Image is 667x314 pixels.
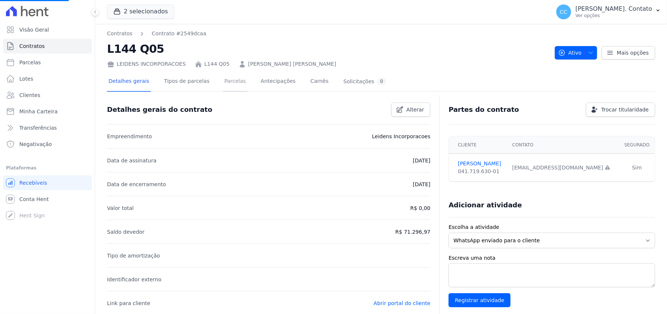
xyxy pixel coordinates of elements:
span: Alterar [407,106,424,113]
p: Link para cliente [107,299,150,308]
div: 0 [377,78,386,85]
button: 2 selecionados [107,4,174,19]
a: Tipos de parcelas [163,72,211,92]
span: Lotes [19,75,33,82]
div: [EMAIL_ADDRESS][DOMAIN_NAME] [512,164,615,172]
a: Mais opções [602,46,655,59]
p: Ver opções [576,13,652,19]
span: Visão Geral [19,26,49,33]
a: Solicitações0 [342,72,388,92]
p: Identificador externo [107,275,161,284]
a: Carnês [309,72,330,92]
div: LEIDENS INCORPORACOES [107,60,186,68]
p: R$ 0,00 [410,204,430,213]
a: L144 Q05 [204,60,230,68]
button: CC [PERSON_NAME]. Contato Ver opções [550,1,667,22]
p: [DATE] [413,156,430,165]
a: Antecipações [259,72,297,92]
span: Parcelas [19,59,41,66]
p: Saldo devedor [107,227,145,236]
span: Contratos [19,42,45,50]
h3: Adicionar atividade [449,201,522,210]
span: Minha Carteira [19,108,58,115]
a: Abrir portal do cliente [373,300,430,306]
label: Escreva uma nota [449,254,655,262]
nav: Breadcrumb [107,30,549,38]
a: Negativação [3,137,92,152]
nav: Breadcrumb [107,30,206,38]
a: Trocar titularidade [586,103,655,117]
span: CC [560,9,567,14]
a: Contratos [107,30,132,38]
div: 041.719.630-01 [458,168,503,175]
p: R$ 71.296,97 [395,227,430,236]
a: Clientes [3,88,92,103]
a: [PERSON_NAME] [458,160,503,168]
a: Contrato #2549dcaa [152,30,206,38]
button: Ativo [555,46,598,59]
span: Trocar titularidade [601,106,649,113]
span: Transferências [19,124,57,132]
a: Recebíveis [3,175,92,190]
span: Conta Hent [19,195,49,203]
a: Transferências [3,120,92,135]
th: Contato [508,136,619,154]
a: Alterar [391,103,431,117]
span: Mais opções [617,49,649,56]
a: Conta Hent [3,192,92,207]
th: Cliente [449,136,508,154]
span: Ativo [558,46,582,59]
h3: Detalhes gerais do contrato [107,105,212,114]
span: Recebíveis [19,179,47,187]
p: Leidens Incorporacoes [372,132,430,141]
p: Valor total [107,204,134,213]
p: [PERSON_NAME]. Contato [576,5,652,13]
td: Sim [619,154,655,182]
h2: L144 Q05 [107,41,549,57]
div: Plataformas [6,164,89,172]
p: Empreendimento [107,132,152,141]
p: [DATE] [413,180,430,189]
span: Clientes [19,91,40,99]
th: Segurado [619,136,655,154]
a: Visão Geral [3,22,92,37]
a: Parcelas [3,55,92,70]
a: [PERSON_NAME] [PERSON_NAME] [248,60,336,68]
h3: Partes do contrato [449,105,519,114]
p: Tipo de amortização [107,251,160,260]
p: Data de encerramento [107,180,166,189]
span: Negativação [19,140,52,148]
p: Data de assinatura [107,156,156,165]
a: Lotes [3,71,92,86]
div: Solicitações [343,78,386,85]
a: Contratos [3,39,92,54]
a: Minha Carteira [3,104,92,119]
a: Parcelas [223,72,247,92]
label: Escolha a atividade [449,223,655,231]
a: Detalhes gerais [107,72,151,92]
input: Registrar atividade [449,293,511,307]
